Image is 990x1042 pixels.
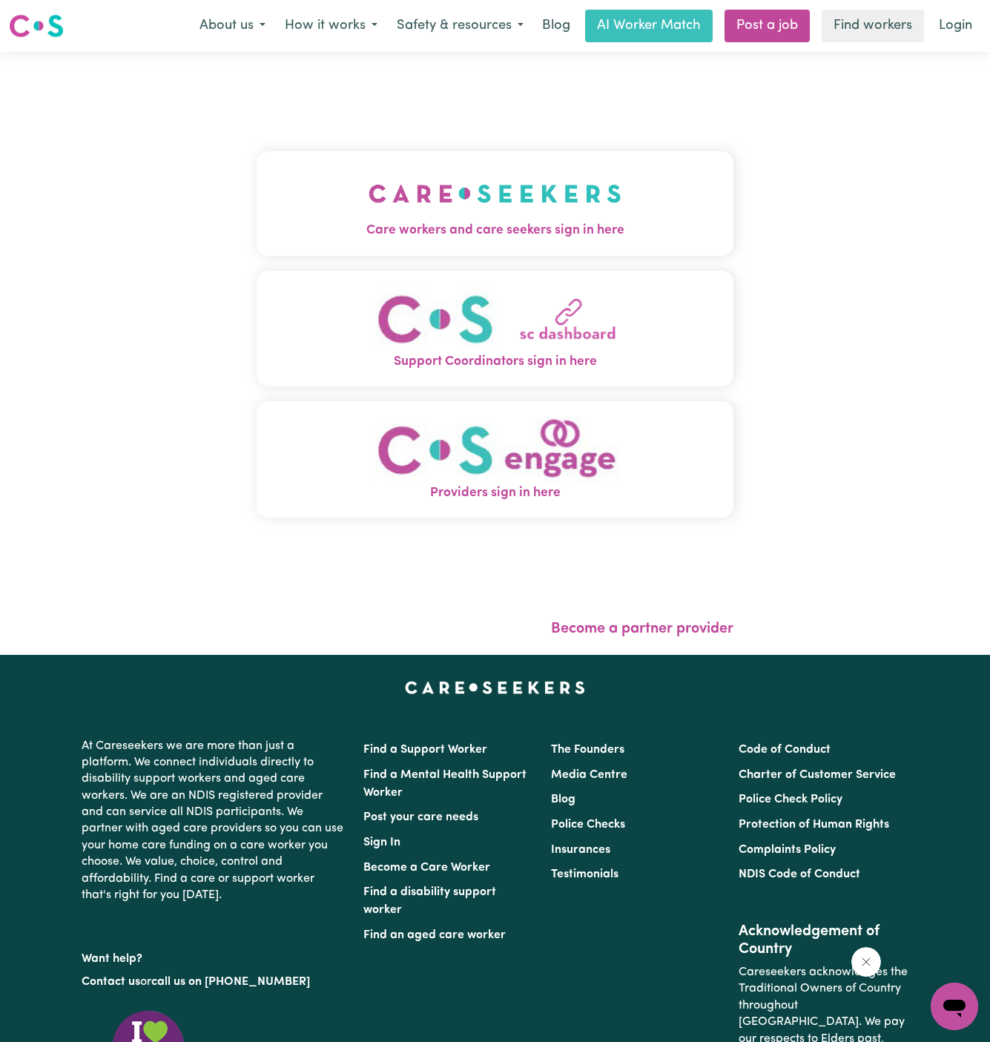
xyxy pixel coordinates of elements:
a: Find a Mental Health Support Worker [363,769,527,799]
a: Find a Support Worker [363,744,487,756]
a: Insurances [551,844,610,856]
button: About us [190,10,275,42]
a: Testimonials [551,868,618,880]
span: Care workers and care seekers sign in here [257,221,734,240]
span: Providers sign in here [257,484,734,503]
iframe: Close message [851,947,881,977]
a: Complaints Policy [739,844,836,856]
button: How it works [275,10,387,42]
a: Find an aged care worker [363,929,506,941]
a: Login [930,10,981,42]
button: Care workers and care seekers sign in here [257,151,734,255]
a: NDIS Code of Conduct [739,868,860,880]
h2: Acknowledgement of Country [739,923,908,958]
a: Charter of Customer Service [739,769,896,781]
a: call us on [PHONE_NUMBER] [151,976,310,988]
button: Providers sign in here [257,401,734,518]
a: Sign In [363,837,400,848]
a: Careseekers home page [405,682,585,693]
button: Support Coordinators sign in here [257,271,734,387]
a: The Founders [551,744,624,756]
a: Find workers [822,10,924,42]
span: Support Coordinators sign in here [257,352,734,372]
a: Become a Care Worker [363,862,490,874]
a: Contact us [82,976,140,988]
button: Safety & resources [387,10,533,42]
a: Police Check Policy [739,794,842,805]
iframe: Button to launch messaging window [931,983,978,1030]
a: Protection of Human Rights [739,819,889,831]
span: Need any help? [9,10,90,22]
a: Find a disability support worker [363,886,496,916]
a: AI Worker Match [585,10,713,42]
a: Blog [533,10,579,42]
a: Post your care needs [363,811,478,823]
p: Want help? [82,945,346,967]
p: or [82,968,346,996]
a: Police Checks [551,819,625,831]
a: Media Centre [551,769,627,781]
a: Code of Conduct [739,744,831,756]
img: Careseekers logo [9,13,64,39]
a: Careseekers logo [9,9,64,43]
p: At Careseekers we are more than just a platform. We connect individuals directly to disability su... [82,732,346,910]
a: Post a job [725,10,810,42]
a: Become a partner provider [551,621,733,636]
a: Blog [551,794,575,805]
